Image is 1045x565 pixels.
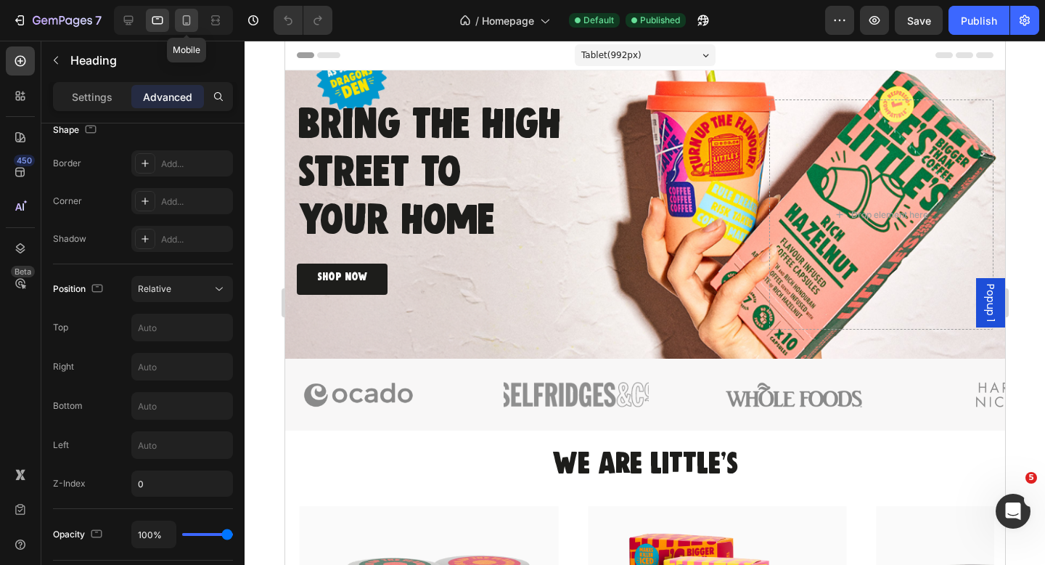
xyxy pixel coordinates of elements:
div: Drop element here [566,168,643,180]
input: Auto [132,314,232,341]
span: 5 [1025,472,1037,484]
div: Left [53,439,69,452]
span: / [475,13,479,28]
span: Save [907,15,931,27]
button: Publish [948,6,1009,35]
a: SHOP NOW [12,223,102,255]
span: Popup 1 [698,243,713,281]
div: Add... [161,195,229,208]
div: Shadow [53,232,86,245]
input: Auto [132,393,232,419]
div: 450 [14,155,35,166]
div: Corner [53,195,82,208]
img: Alt image [18,341,128,367]
input: Auto [132,432,232,458]
span: street to [13,115,176,150]
div: Top [53,321,68,334]
span: Relative [138,283,171,294]
img: Alt image [436,341,581,367]
div: Opacity [53,525,105,545]
img: Alt image [691,341,762,367]
div: Shape [53,121,99,140]
div: Border [53,157,81,170]
p: Advanced [143,89,192,105]
div: Beta [11,266,35,277]
p: Settings [72,89,112,105]
p: 7 [95,12,102,29]
div: Publish [961,13,997,28]
p: SHOP NOW [32,230,82,243]
div: Add... [161,233,229,246]
p: Heading [70,52,227,69]
input: Auto [132,354,232,380]
div: Z-Index [53,477,86,490]
button: Save [895,6,943,35]
div: Add... [161,158,229,171]
span: Published [640,14,680,27]
iframe: Intercom live chat [996,494,1030,529]
span: Default [583,14,614,27]
div: Undo/Redo [274,6,332,35]
img: Alt image [218,341,364,367]
span: Tablet ( 992 px) [296,7,356,22]
span: your home [13,163,210,198]
span: Homepage [482,13,534,28]
button: 7 [6,6,108,35]
span: Bring the high [13,67,275,102]
div: Right [53,360,74,373]
input: Auto [132,521,176,548]
div: Position [53,280,106,299]
h2: WE ARE LITTLE’S [11,406,709,442]
iframe: To enrich screen reader interactions, please activate Accessibility in Grammarly extension settings [285,41,1005,565]
button: Relative [131,276,233,302]
div: Bottom [53,399,83,412]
